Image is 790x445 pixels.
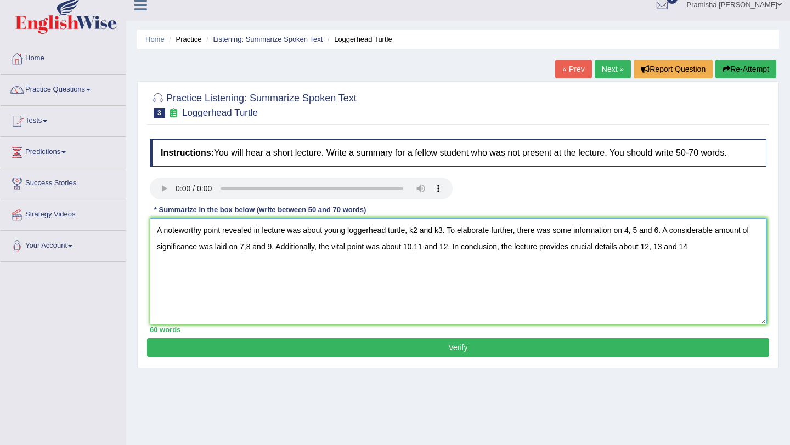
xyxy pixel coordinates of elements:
[595,60,631,78] a: Next »
[150,90,357,118] h2: Practice Listening: Summarize Spoken Text
[150,139,766,167] h4: You will hear a short lecture. Write a summary for a fellow student who was not present at the le...
[1,75,126,102] a: Practice Questions
[145,35,165,43] a: Home
[182,107,258,118] small: Loggerhead Turtle
[147,338,769,357] button: Verify
[1,137,126,164] a: Predictions
[634,60,713,78] button: Report Question
[161,148,214,157] b: Instructions:
[1,43,126,71] a: Home
[1,231,126,258] a: Your Account
[168,108,179,118] small: Exam occurring question
[555,60,591,78] a: « Prev
[154,108,165,118] span: 3
[1,168,126,196] a: Success Stories
[1,199,126,227] a: Strategy Videos
[325,34,392,44] li: Loggerhead Turtle
[213,35,323,43] a: Listening: Summarize Spoken Text
[150,324,766,335] div: 60 words
[1,106,126,133] a: Tests
[715,60,776,78] button: Re-Attempt
[166,34,201,44] li: Practice
[150,205,370,215] div: * Summarize in the box below (write between 50 and 70 words)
